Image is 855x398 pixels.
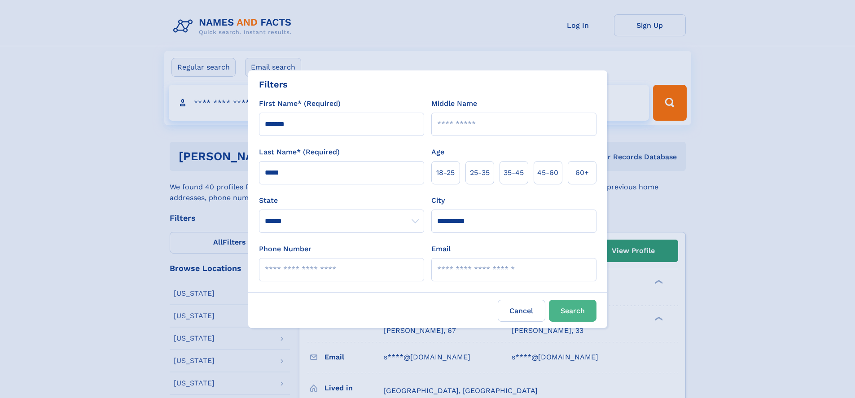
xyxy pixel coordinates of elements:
[575,167,589,178] span: 60+
[431,244,451,254] label: Email
[259,195,424,206] label: State
[537,167,558,178] span: 45‑60
[431,98,477,109] label: Middle Name
[436,167,455,178] span: 18‑25
[431,147,444,157] label: Age
[549,300,596,322] button: Search
[259,78,288,91] div: Filters
[431,195,445,206] label: City
[259,98,341,109] label: First Name* (Required)
[504,167,524,178] span: 35‑45
[470,167,490,178] span: 25‑35
[498,300,545,322] label: Cancel
[259,147,340,157] label: Last Name* (Required)
[259,244,311,254] label: Phone Number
